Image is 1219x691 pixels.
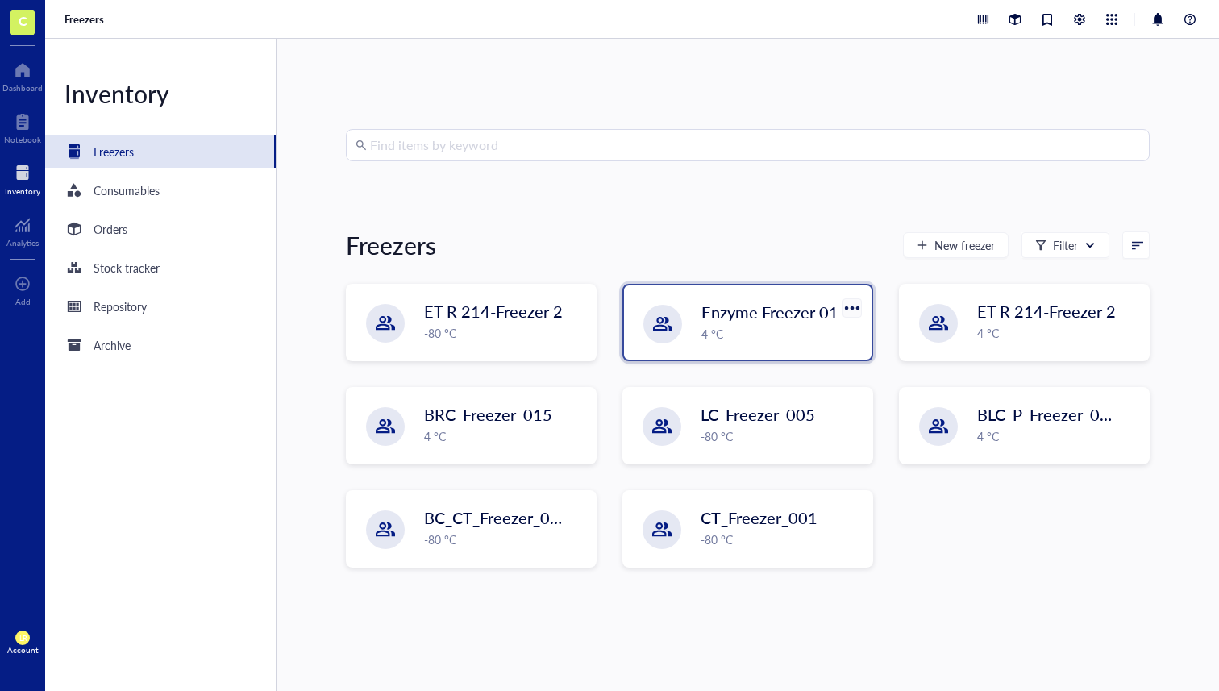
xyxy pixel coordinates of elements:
[7,645,39,655] div: Account
[424,300,563,323] span: ET R 214-Freezer 2
[903,232,1009,258] button: New freezer
[45,174,276,206] a: Consumables
[934,239,995,252] span: New freezer
[701,325,862,343] div: 4 °C
[424,324,586,342] div: -80 °C
[424,506,569,529] span: BC_CT_Freezer_002
[94,220,127,238] div: Orders
[701,403,815,426] span: LC_Freezer_005
[346,229,436,261] div: Freezers
[701,427,863,445] div: -80 °C
[424,403,552,426] span: BRC_Freezer_015
[45,77,276,110] div: Inventory
[94,298,147,315] div: Repository
[424,531,586,548] div: -80 °C
[977,300,1116,323] span: ET R 214-Freezer 2
[94,143,134,160] div: Freezers
[45,213,276,245] a: Orders
[4,109,41,144] a: Notebook
[94,336,131,354] div: Archive
[1053,236,1078,254] div: Filter
[701,531,863,548] div: -80 °C
[45,329,276,361] a: Archive
[5,160,40,196] a: Inventory
[94,259,160,277] div: Stock tracker
[977,427,1139,445] div: 4 °C
[5,186,40,196] div: Inventory
[2,57,43,93] a: Dashboard
[977,403,1119,426] span: BLC_P_Freezer_003
[4,135,41,144] div: Notebook
[45,290,276,323] a: Repository
[64,12,107,27] a: Freezers
[6,238,39,248] div: Analytics
[45,135,276,168] a: Freezers
[2,83,43,93] div: Dashboard
[701,301,838,323] span: Enzyme Freezer 01
[15,297,31,306] div: Add
[701,506,818,529] span: CT_Freezer_001
[94,181,160,199] div: Consumables
[45,252,276,284] a: Stock tracker
[6,212,39,248] a: Analytics
[424,427,586,445] div: 4 °C
[19,10,27,31] span: C
[19,634,27,643] span: LR
[977,324,1139,342] div: 4 °C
